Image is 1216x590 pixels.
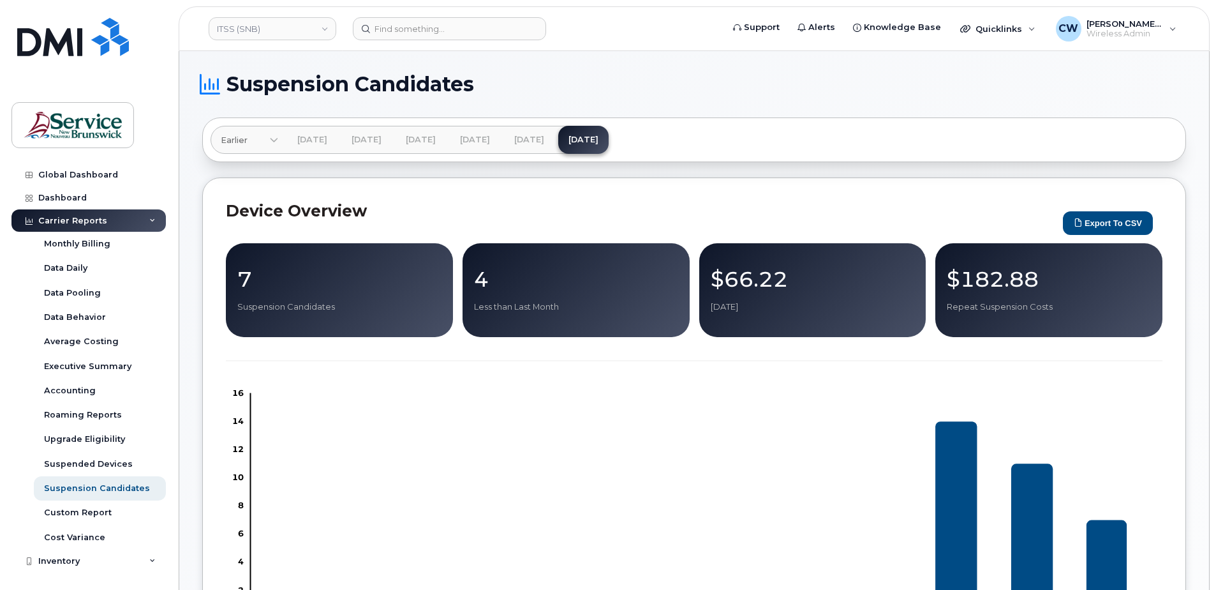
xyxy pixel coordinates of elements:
[474,301,678,313] p: Less than Last Month
[450,126,500,154] a: [DATE]
[237,268,441,291] p: 7
[396,126,446,154] a: [DATE]
[1063,211,1153,235] button: Export to CSV
[232,472,244,482] tspan: 10
[221,134,248,146] span: Earlier
[238,500,244,510] tspan: 8
[558,126,609,154] a: [DATE]
[504,126,554,154] a: [DATE]
[711,301,915,313] p: [DATE]
[711,268,915,291] p: $66.22
[287,126,337,154] a: [DATE]
[947,268,1151,291] p: $182.88
[232,444,244,454] tspan: 12
[947,301,1151,313] p: Repeat Suspension Costs
[237,301,441,313] p: Suspension Candidates
[226,201,1057,220] h2: Device Overview
[226,75,474,94] span: Suspension Candidates
[341,126,392,154] a: [DATE]
[232,388,244,398] tspan: 16
[238,528,244,538] tspan: 6
[232,416,244,426] tspan: 14
[474,268,678,291] p: 4
[238,557,244,567] tspan: 4
[211,126,278,154] a: Earlier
